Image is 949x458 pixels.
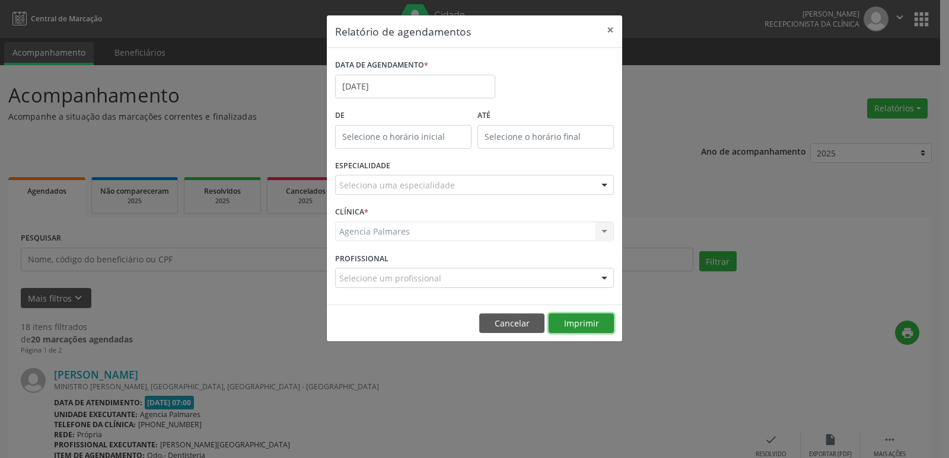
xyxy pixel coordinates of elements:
[335,249,388,268] label: PROFISSIONAL
[335,107,472,125] label: De
[335,125,472,149] input: Selecione o horário inicial
[598,15,622,44] button: Close
[335,75,495,98] input: Selecione uma data ou intervalo
[479,313,544,334] button: Cancelar
[477,125,614,149] input: Selecione o horário final
[335,56,428,75] label: DATA DE AGENDAMENTO
[549,313,614,334] button: Imprimir
[339,179,455,191] span: Seleciona uma especialidade
[335,157,390,175] label: ESPECIALIDADE
[335,24,471,39] h5: Relatório de agendamentos
[339,272,441,284] span: Selecione um profissional
[335,203,368,222] label: CLÍNICA
[477,107,614,125] label: ATÉ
